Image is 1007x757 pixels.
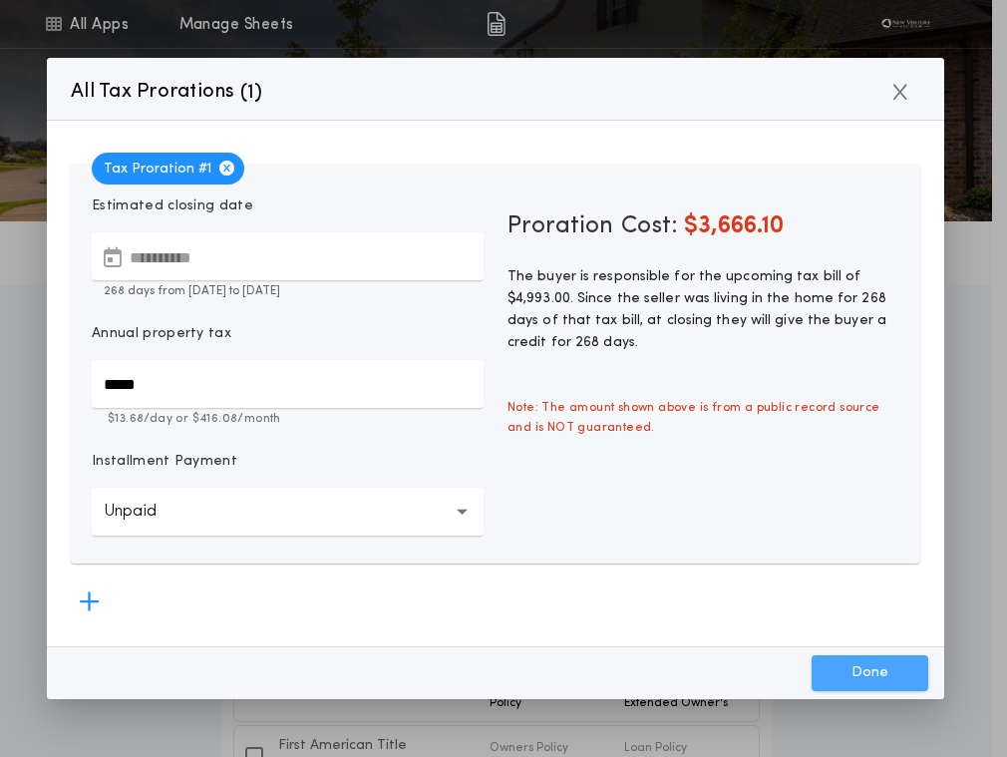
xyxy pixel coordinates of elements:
span: The buyer is responsible for the upcoming tax bill of $4,993.00. Since the seller was living in t... [507,269,886,350]
span: 1 [247,83,254,103]
button: Unpaid [92,488,484,536]
input: Annual property tax [92,360,484,408]
p: $13.68 /day or $416.08 /month [92,410,484,428]
span: Note: The amount shown above is from a public record source and is NOT guaranteed. [496,386,911,450]
span: Cost: [621,214,678,238]
span: $3,666.10 [684,214,784,238]
p: Installment Payment [92,452,237,472]
p: 268 days from [DATE] to [DATE] [92,282,484,300]
button: Done [812,655,928,691]
p: Estimated closing date [92,196,484,216]
p: All Tax Prorations ( ) [71,76,263,108]
p: Unpaid [104,500,188,524]
span: Tax Proration # 1 [92,153,244,185]
p: Annual property tax [92,324,231,344]
span: Proration [507,210,613,242]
